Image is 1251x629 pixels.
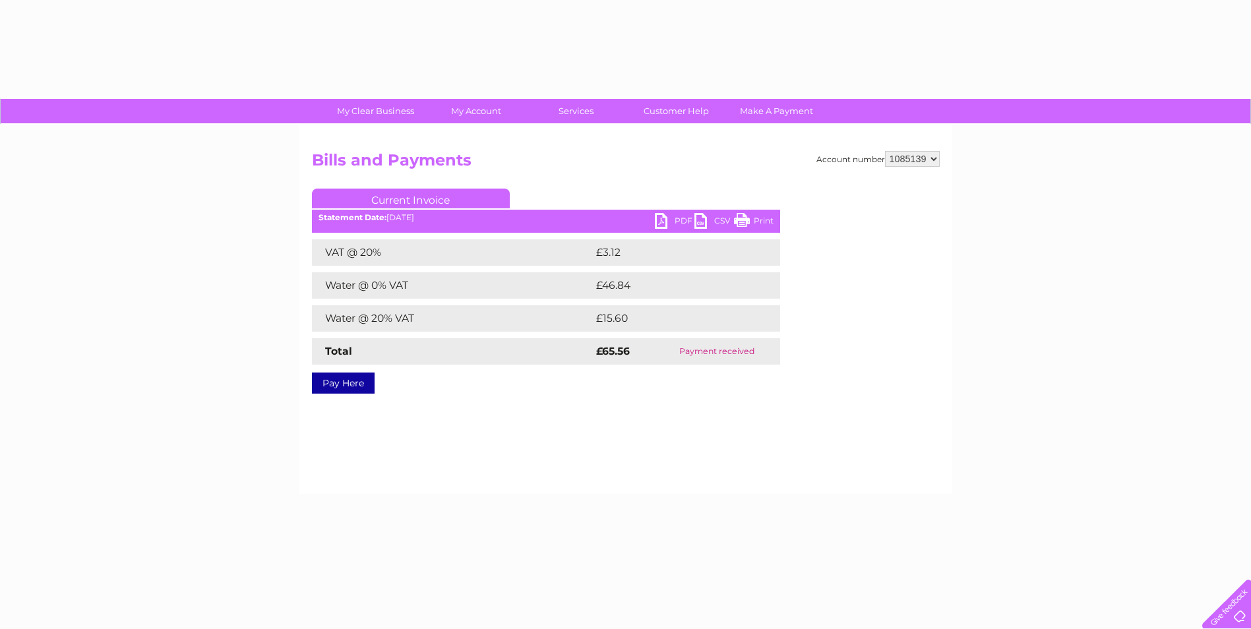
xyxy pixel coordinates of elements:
[654,338,779,365] td: Payment received
[593,239,747,266] td: £3.12
[325,345,352,357] strong: Total
[655,213,694,232] a: PDF
[312,305,593,332] td: Water @ 20% VAT
[522,99,630,123] a: Services
[593,272,754,299] td: £46.84
[321,99,430,123] a: My Clear Business
[694,213,734,232] a: CSV
[312,272,593,299] td: Water @ 0% VAT
[722,99,831,123] a: Make A Payment
[734,213,774,232] a: Print
[312,239,593,266] td: VAT @ 20%
[593,305,752,332] td: £15.60
[312,189,510,208] a: Current Invoice
[816,151,940,167] div: Account number
[312,213,780,222] div: [DATE]
[622,99,731,123] a: Customer Help
[596,345,630,357] strong: £65.56
[319,212,386,222] b: Statement Date:
[421,99,530,123] a: My Account
[312,373,375,394] a: Pay Here
[312,151,940,176] h2: Bills and Payments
